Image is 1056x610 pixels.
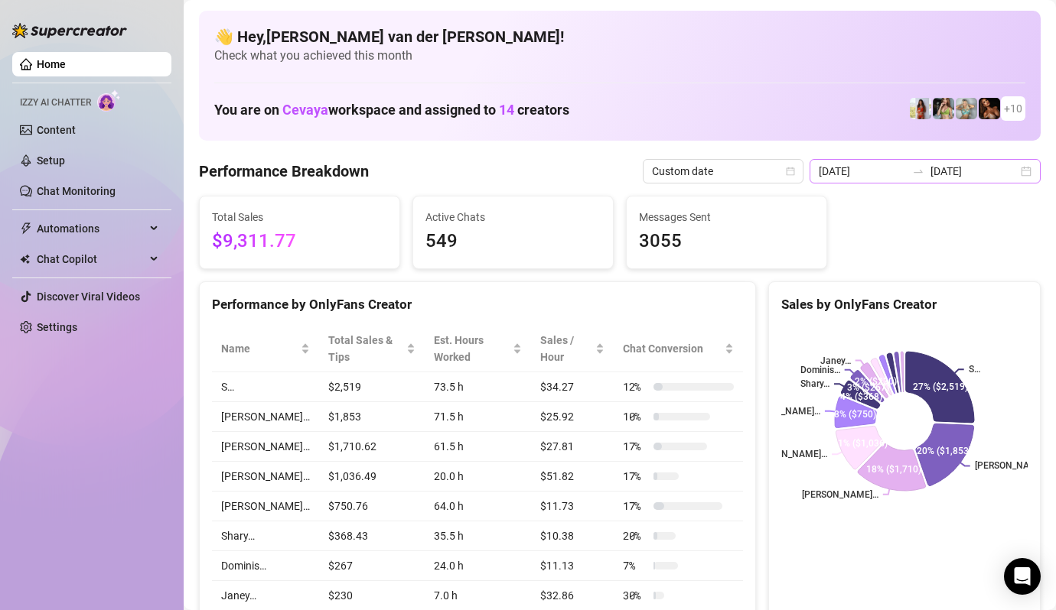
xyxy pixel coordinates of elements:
span: 17 % [623,468,647,485]
text: Dominis… [800,365,840,375]
a: Content [37,124,76,136]
text: Janey… [820,355,851,366]
th: Sales / Hour [531,326,614,372]
span: 7 % [623,557,647,574]
span: 3055 [639,227,814,256]
span: 17 % [623,438,647,455]
span: Messages Sent [639,209,814,226]
div: Performance by OnlyFans Creator [212,294,743,315]
span: 10 % [623,408,647,425]
img: logo-BBDzfeDw.svg [12,23,127,38]
span: Check what you achieved this month [214,47,1025,64]
text: [PERSON_NAME]… [744,406,820,417]
a: Home [37,58,66,70]
td: $1,036.49 [319,462,425,492]
td: $11.73 [531,492,614,521]
span: Custom date [652,160,794,183]
span: Chat Conversion [623,340,722,357]
input: End date [931,163,1018,180]
input: Start date [819,163,906,180]
td: 35.5 h [425,521,531,551]
span: Sales / Hour [540,332,592,365]
td: [PERSON_NAME]… [212,402,319,432]
td: 73.5 h [425,372,531,402]
td: $750.76 [319,492,425,521]
span: 20 % [623,527,647,544]
span: 30 % [623,587,647,604]
span: 549 [425,227,601,256]
a: Setup [37,154,65,167]
td: Dominis… [212,551,319,581]
td: 20.0 h [425,462,531,492]
span: calendar [786,167,795,176]
span: Cevaya [282,102,328,118]
a: Chat Monitoring [37,185,116,197]
text: [PERSON_NAME]… [751,449,827,460]
td: $34.27 [531,372,614,402]
div: Est. Hours Worked [434,332,510,365]
td: $267 [319,551,425,581]
th: Chat Conversion [614,326,743,372]
div: Sales by OnlyFans Creator [781,294,1028,315]
td: Shary… [212,521,319,551]
img: Merel [979,98,1000,119]
span: Active Chats [425,209,601,226]
span: $9,311.77 [212,227,387,256]
h1: You are on workspace and assigned to creators [214,102,569,118]
span: thunderbolt [20,222,32,235]
img: Olivia [956,98,977,119]
span: swap-right [912,165,924,177]
span: Total Sales [212,209,387,226]
span: 12 % [623,378,647,395]
td: [PERSON_NAME]… [212,492,319,521]
h4: 👋 Hey, [PERSON_NAME] van der [PERSON_NAME] ! [214,26,1025,47]
td: 64.0 h [425,492,531,521]
td: [PERSON_NAME]… [212,432,319,462]
div: Open Intercom Messenger [1004,558,1041,595]
td: $25.92 [531,402,614,432]
td: $368.43 [319,521,425,551]
a: Discover Viral Videos [37,290,140,303]
td: 71.5 h [425,402,531,432]
th: Name [212,326,319,372]
span: Chat Copilot [37,247,145,271]
img: Linnebel [910,98,931,119]
td: $1,710.62 [319,432,425,462]
span: 14 [499,102,514,118]
td: S… [212,372,319,402]
text: [PERSON_NAME]… [975,461,1051,472]
td: [PERSON_NAME]… [212,462,319,492]
td: $51.82 [531,462,614,492]
h4: Performance Breakdown [199,161,369,182]
span: to [912,165,924,177]
text: [PERSON_NAME]… [802,489,878,500]
td: 61.5 h [425,432,531,462]
span: Automations [37,216,145,241]
span: Name [221,340,298,357]
span: 17 % [623,498,647,514]
a: Settings [37,321,77,333]
span: Total Sales & Tips [328,332,403,365]
span: Izzy AI Chatter [20,96,91,110]
td: $1,853 [319,402,425,432]
td: $10.38 [531,521,614,551]
text: Shary… [800,378,829,389]
td: $2,519 [319,372,425,402]
text: S… [969,364,980,375]
td: 24.0 h [425,551,531,581]
td: $27.81 [531,432,614,462]
img: Chat Copilot [20,254,30,264]
img: AI Chatter [97,89,121,112]
img: Shary [933,98,954,119]
th: Total Sales & Tips [319,326,425,372]
span: + 10 [1004,100,1022,117]
td: $11.13 [531,551,614,581]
